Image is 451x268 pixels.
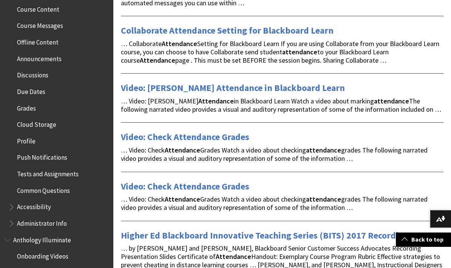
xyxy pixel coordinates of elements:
[396,233,451,246] a: Back to top
[140,56,175,65] strong: Attendance
[17,151,67,162] span: Push Notifications
[216,252,251,261] strong: Attendance
[282,48,317,56] strong: attendance
[17,3,59,13] span: Course Content
[17,20,63,30] span: Course Messages
[165,146,200,154] strong: Attendance
[17,168,79,178] span: Tests and Assignments
[374,97,409,105] strong: attendance
[121,180,249,193] a: Video: Check Attendance Grades
[121,131,249,143] a: Video: Check Attendance Grades
[17,36,59,46] span: Offline Content
[306,195,341,203] strong: attendance
[306,146,341,154] strong: attendance
[121,82,345,94] a: Video: [PERSON_NAME] Attendance in Blackboard Learn
[17,250,68,260] span: Onboarding Videos
[17,69,48,79] span: Discussions
[17,135,36,145] span: Profile
[17,85,45,95] span: Due Dates
[121,195,428,212] span: … Video: Check Grades Watch a video about checking grades The following narrated video provides a...
[165,195,200,203] strong: Attendance
[121,97,441,114] span: … Video: [PERSON_NAME] in Blackboard Learn Watch a video about marking The following narrated vid...
[162,39,197,48] strong: Attendance
[121,25,334,37] a: Collaborate Attendance Setting for Blackboard Learn
[121,146,428,163] span: … Video: Check Grades Watch a video about checking grades The following narrated video provides a...
[17,184,70,194] span: Common Questions
[17,102,36,112] span: Grades
[121,39,439,65] span: … Collaborate Setting for Blackboard Learn If you are using Collaborate from your Blackboard Lear...
[121,229,413,242] a: Higher Ed Blackboard Innovative Teaching Series (BITS) 2017 Recordings
[17,118,56,128] span: Cloud Storage
[198,97,234,105] strong: Attendance
[17,52,62,63] span: Announcements
[13,234,71,244] span: Anthology Illuminate
[17,201,51,211] span: Accessibility
[17,217,67,227] span: Administrator Info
